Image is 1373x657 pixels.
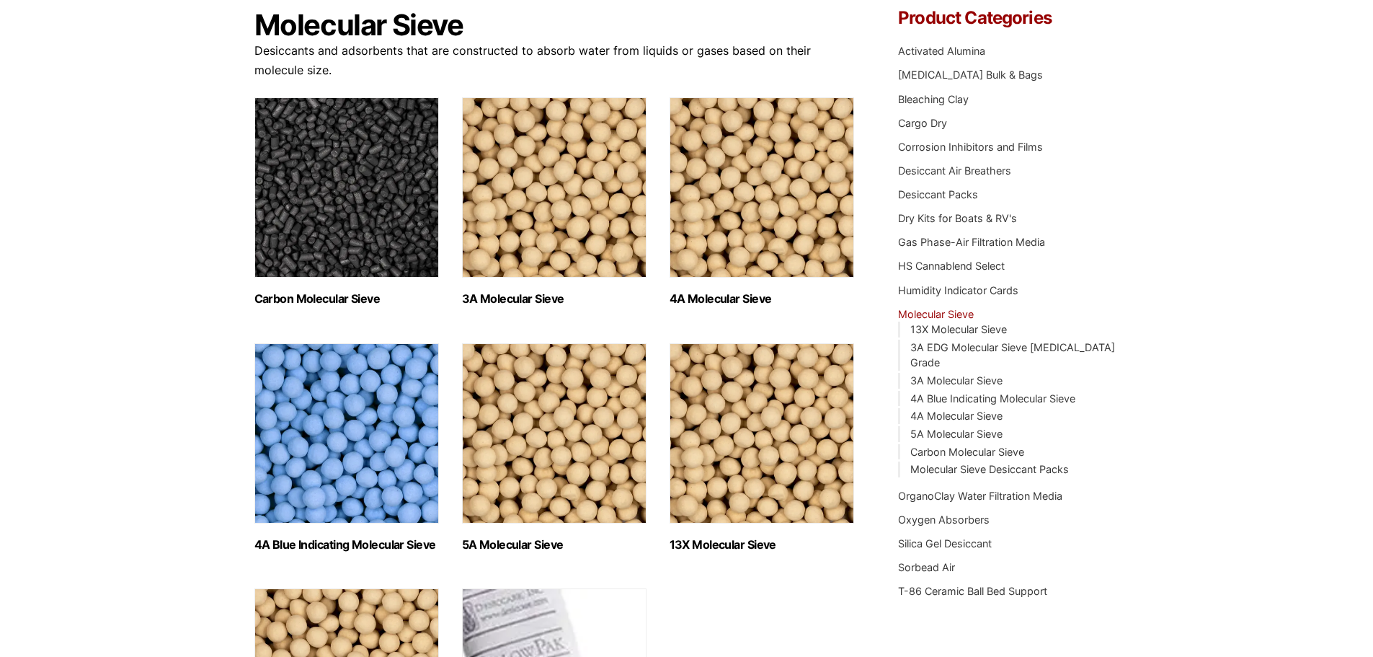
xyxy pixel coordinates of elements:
[898,164,1011,177] a: Desiccant Air Breathers
[898,537,992,550] a: Silica Gel Desiccant
[254,292,439,306] h2: Carbon Molecular Sieve
[910,323,1007,335] a: 13X Molecular Sieve
[670,343,854,524] img: 13X Molecular Sieve
[898,212,1017,224] a: Dry Kits for Boats & RV's
[910,392,1075,405] a: 4A Blue Indicating Molecular Sieve
[910,428,1003,440] a: 5A Molecular Sieve
[462,97,646,278] img: 3A Molecular Sieve
[462,538,646,552] h2: 5A Molecular Sieve
[898,490,1062,502] a: OrganoClay Water Filtration Media
[898,585,1047,597] a: T-86 Ceramic Ball Bed Support
[898,9,1119,27] h4: Product Categories
[462,343,646,552] a: Visit product category 5A Molecular Sieve
[462,97,646,306] a: Visit product category 3A Molecular Sieve
[898,117,947,129] a: Cargo Dry
[898,236,1045,248] a: Gas Phase-Air Filtration Media
[254,97,439,278] img: Carbon Molecular Sieve
[898,93,969,105] a: Bleaching Clay
[254,97,439,306] a: Visit product category Carbon Molecular Sieve
[898,284,1018,296] a: Humidity Indicator Cards
[670,292,854,306] h2: 4A Molecular Sieve
[462,343,646,524] img: 5A Molecular Sieve
[910,410,1003,422] a: 4A Molecular Sieve
[462,292,646,306] h2: 3A Molecular Sieve
[254,538,439,552] h2: 4A Blue Indicating Molecular Sieve
[670,538,854,552] h2: 13X Molecular Sieve
[254,343,439,524] img: 4A Blue Indicating Molecular Sieve
[898,308,974,320] a: Molecular Sieve
[254,9,856,41] h1: Molecular Sieve
[254,343,439,552] a: Visit product category 4A Blue Indicating Molecular Sieve
[670,97,854,278] img: 4A Molecular Sieve
[254,41,856,80] p: Desiccants and adsorbents that are constructed to absorb water from liquids or gases based on the...
[898,45,985,57] a: Activated Alumina
[898,69,1043,81] a: [MEDICAL_DATA] Bulk & Bags
[898,141,1043,153] a: Corrosion Inhibitors and Films
[670,343,854,552] a: Visit product category 13X Molecular Sieve
[898,513,990,526] a: Oxygen Absorbers
[910,463,1069,475] a: Molecular Sieve Desiccant Packs
[670,97,854,306] a: Visit product category 4A Molecular Sieve
[910,341,1115,369] a: 3A EDG Molecular Sieve [MEDICAL_DATA] Grade
[910,374,1003,387] a: 3A Molecular Sieve
[910,446,1024,458] a: Carbon Molecular Sieve
[898,188,978,200] a: Desiccant Packs
[898,561,955,573] a: Sorbead Air
[898,260,1005,272] a: HS Cannablend Select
